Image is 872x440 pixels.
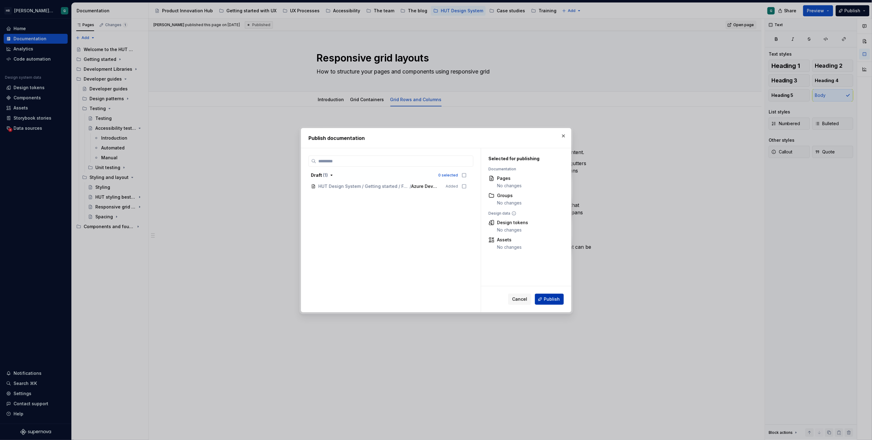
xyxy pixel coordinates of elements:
[497,200,522,206] div: No changes
[497,192,522,199] div: Groups
[497,237,522,243] div: Assets
[438,173,458,178] div: 0 selected
[488,167,557,172] div: Documentation
[497,175,522,181] div: Pages
[508,294,531,305] button: Cancel
[497,183,522,189] div: No changes
[535,294,564,305] button: Publish
[512,296,527,302] span: Cancel
[309,134,564,142] h2: Publish documentation
[497,227,528,233] div: No changes
[311,172,328,178] div: Draft
[497,220,528,226] div: Design tokens
[309,170,469,180] button: Draft (1)0 selected
[409,183,411,189] span: /
[488,156,557,162] div: Selected for publishing
[497,244,522,250] div: No changes
[323,172,328,178] span: ( 1 )
[411,183,437,189] span: Azure Dev MCP
[488,211,557,216] div: Design data
[446,184,458,189] span: Added
[544,296,560,302] span: Publish
[318,183,410,189] span: HUT Design System / Getting started / For Developers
